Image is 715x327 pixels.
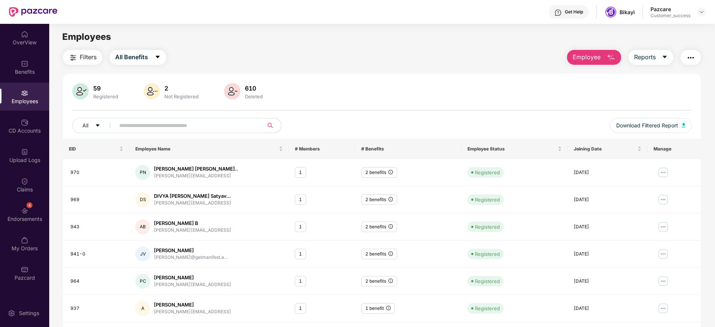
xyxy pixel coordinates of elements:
[92,93,120,99] div: Registered
[69,53,78,62] img: svg+xml;base64,PHN2ZyB4bWxucz0iaHR0cDovL3d3dy53My5vcmcvMjAwMC9zdmciIHdpZHRoPSIyNCIgaGVpZ2h0PSIyNC...
[21,207,28,215] img: svg+xml;base64,PHN2ZyBpZD0iRW5kb3JzZW1lbnRzIiB4bWxucz0iaHR0cDovL3d3dy53My5vcmcvMjAwMC9zdmciIHdpZH...
[388,279,393,283] span: info-circle
[63,50,102,65] button: Filters
[554,9,562,16] img: svg+xml;base64,PHN2ZyBpZD0iSGVscC0zMngzMiIgeG1sbnM9Imh0dHA6Ly93d3cudzMub3JnLzIwMDAvc3ZnIiB3aWR0aD...
[289,139,355,159] th: # Members
[21,119,28,126] img: svg+xml;base64,PHN2ZyBpZD0iQ0RfQWNjb3VudHMiIGRhdGEtbmFtZT0iQ0QgQWNjb3VudHMiIHhtbG5zPSJodHRwOi8vd3...
[620,9,635,16] div: Bikayi
[295,167,306,178] div: 1
[657,194,669,206] img: manageButton
[163,93,200,99] div: Not Registered
[95,123,100,129] span: caret-down
[21,89,28,97] img: svg+xml;base64,PHN2ZyBpZD0iRW1wbG95ZWVzIiB4bWxucz0iaHR0cDovL3d3dy53My5vcmcvMjAwMC9zdmciIHdpZHRoPS...
[154,193,231,200] div: DIVYA [PERSON_NAME] Satyav...
[361,194,397,205] div: 2 benefits
[154,227,231,234] div: [PERSON_NAME][EMAIL_ADDRESS]
[657,166,669,178] img: manageButton
[295,194,306,205] div: 1
[475,169,500,176] div: Registered
[467,146,556,152] span: Employee Status
[361,222,397,232] div: 2 benefits
[355,139,462,159] th: # Benefits
[657,221,669,233] img: manageButton
[662,54,668,61] span: caret-down
[388,197,393,201] span: info-circle
[72,83,89,99] img: svg+xml;base64,PHN2ZyB4bWxucz0iaHR0cDovL3d3dy53My5vcmcvMjAwMC9zdmciIHhtbG5zOnhsaW5rPSJodHRwOi8vd3...
[699,9,705,15] img: svg+xml;base64,PHN2ZyBpZD0iRHJvcGRvd24tMzJ4MzIiIHhtbG5zPSJodHRwOi8vd3d3LnczLm9yZy8yMDAwL3N2ZyIgd2...
[616,121,678,130] span: Download Filtered Report
[21,60,28,67] img: svg+xml;base64,PHN2ZyBpZD0iQmVuZWZpdHMiIHhtbG5zPSJodHRwOi8vd3d3LnczLm9yZy8yMDAwL3N2ZyIgd2lkdGg9Ij...
[92,85,120,92] div: 59
[295,222,306,232] div: 1
[144,83,160,99] img: svg+xml;base64,PHN2ZyB4bWxucz0iaHR0cDovL3d3dy53My5vcmcvMjAwMC9zdmciIHhtbG5zOnhsaW5rPSJodHRwOi8vd3...
[475,223,500,231] div: Registered
[21,178,28,185] img: svg+xml;base64,PHN2ZyBpZD0iQ2xhaW0iIHhtbG5zPSJodHRwOi8vd3d3LnczLm9yZy8yMDAwL3N2ZyIgd2lkdGg9IjIwIi...
[154,172,238,180] div: [PERSON_NAME][EMAIL_ADDRESS]
[154,200,231,207] div: [PERSON_NAME][EMAIL_ADDRESS]
[651,6,690,13] div: Pazcare
[135,219,150,234] div: AB
[224,83,240,99] img: svg+xml;base64,PHN2ZyB4bWxucz0iaHR0cDovL3d3dy53My5vcmcvMjAwMC9zdmciIHhtbG5zOnhsaW5rPSJodHRwOi8vd3...
[574,146,636,152] span: Joining Date
[573,53,601,62] span: Employee
[657,275,669,287] img: manageButton
[154,308,231,315] div: [PERSON_NAME][EMAIL_ADDRESS]
[361,276,397,287] div: 2 benefits
[295,303,306,314] div: 1
[462,139,568,159] th: Employee Status
[567,50,621,65] button: Employee
[154,274,231,281] div: [PERSON_NAME]
[21,236,28,244] img: svg+xml;base64,PHN2ZyBpZD0iTXlfT3JkZXJzIiBkYXRhLW5hbWU9Ik15IE9yZGVycyIgeG1sbnM9Imh0dHA6Ly93d3cudz...
[565,9,583,15] div: Get Help
[21,266,28,273] img: svg+xml;base64,PHN2ZyBpZD0iUGF6Y2FyZCIgeG1sbnM9Imh0dHA6Ly93d3cudzMub3JnLzIwMDAvc3ZnIiB3aWR0aD0iMj...
[648,139,701,159] th: Manage
[135,165,150,180] div: PN
[388,251,393,256] span: info-circle
[21,148,28,156] img: svg+xml;base64,PHN2ZyBpZD0iVXBsb2FkX0xvZ3MiIGRhdGEtbmFtZT0iVXBsb2FkIExvZ3MiIHhtbG5zPSJodHRwOi8vd3...
[629,50,673,65] button: Reportscaret-down
[574,251,642,258] div: [DATE]
[163,85,200,92] div: 2
[72,118,118,133] button: Allcaret-down
[475,305,500,312] div: Registered
[70,305,123,312] div: 937
[574,305,642,312] div: [DATE]
[70,169,123,176] div: 970
[135,274,150,289] div: PC
[386,306,391,310] span: info-circle
[17,309,41,317] div: Settings
[388,170,393,174] span: info-circle
[361,167,397,178] div: 2 benefits
[568,139,648,159] th: Joining Date
[63,139,129,159] th: EID
[263,123,277,128] span: search
[475,277,500,285] div: Registered
[82,121,88,130] span: All
[70,223,123,231] div: 943
[155,54,161,61] span: caret-down
[574,169,642,176] div: [DATE]
[243,93,264,99] div: Deleted
[610,118,692,133] button: Download Filtered Report
[69,146,118,152] span: EID
[62,31,111,42] span: Employees
[154,247,227,254] div: [PERSON_NAME]
[388,224,393,229] span: info-circle
[574,278,642,285] div: [DATE]
[607,53,615,62] img: svg+xml;base64,PHN2ZyB4bWxucz0iaHR0cDovL3d3dy53My5vcmcvMjAwMC9zdmciIHhtbG5zOnhsaW5rPSJodHRwOi8vd3...
[243,85,264,92] div: 610
[361,303,395,314] div: 1 benefit
[634,53,656,62] span: Reports
[475,196,500,203] div: Registered
[154,281,231,288] div: [PERSON_NAME][EMAIL_ADDRESS]
[651,13,690,19] div: Customer_success
[154,220,231,227] div: [PERSON_NAME] B
[115,53,148,62] span: All Benefits
[135,146,277,152] span: Employee Name
[574,223,642,231] div: [DATE]
[80,53,97,62] span: Filters
[475,250,500,258] div: Registered
[21,31,28,38] img: svg+xml;base64,PHN2ZyBpZD0iSG9tZSIgeG1sbnM9Imh0dHA6Ly93d3cudzMub3JnLzIwMDAvc3ZnIiB3aWR0aD0iMjAiIG...
[605,7,616,18] img: bikayi-logo.png
[295,249,306,260] div: 1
